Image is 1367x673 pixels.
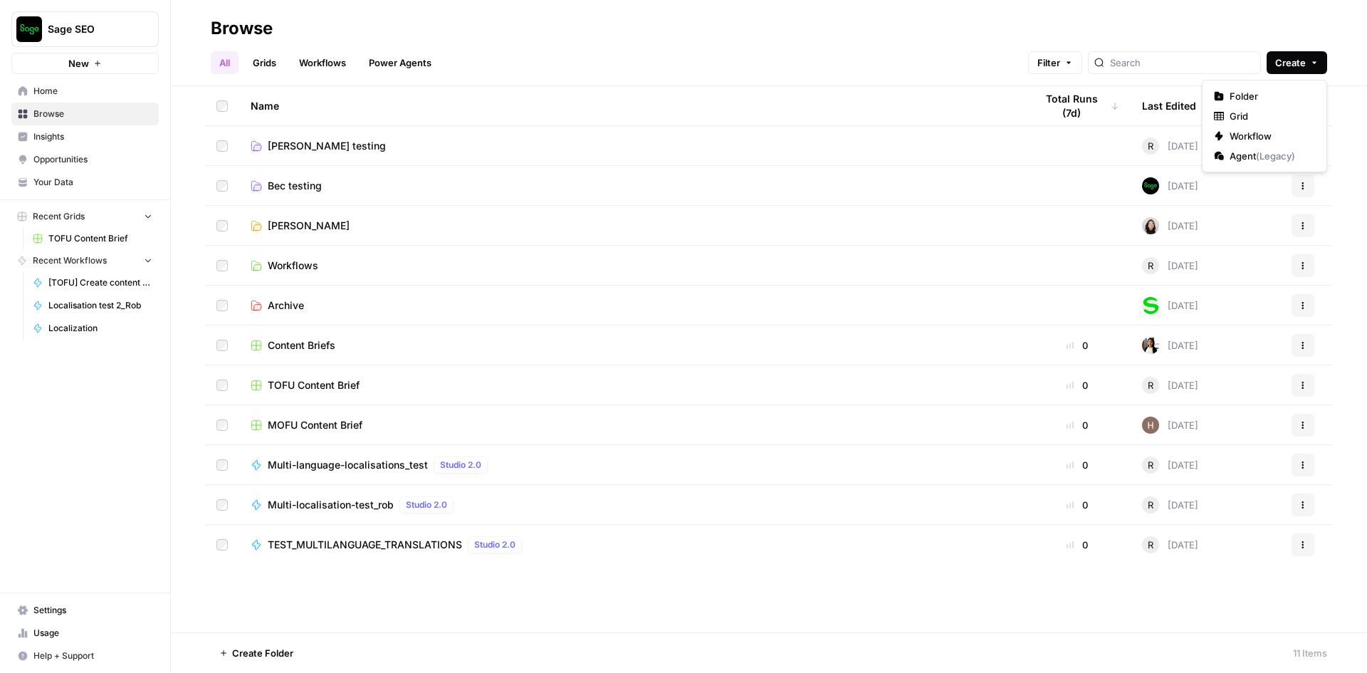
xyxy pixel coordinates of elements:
[1142,417,1159,434] img: 5m2q3ewym4xjht4phlpjz25nibxf
[211,17,273,40] div: Browse
[26,271,159,294] a: [TOFU] Create content brief with internal links_Rob M Testing
[1202,80,1327,172] div: Create
[1230,129,1309,143] span: Workflow
[251,457,1012,474] a: Multi-language-localisations_testStudio 2.0
[33,85,152,98] span: Home
[1035,338,1119,353] div: 0
[1275,56,1306,70] span: Create
[360,51,440,74] a: Power Agents
[11,11,159,47] button: Workspace: Sage SEO
[11,599,159,622] a: Settings
[33,130,152,143] span: Insights
[251,338,1012,353] a: Content Briefs
[11,622,159,645] a: Usage
[48,22,134,36] span: Sage SEO
[1230,89,1309,103] span: Folder
[33,176,152,189] span: Your Data
[268,338,335,353] span: Content Briefs
[1148,259,1153,273] span: R
[268,418,362,432] span: MOFU Content Brief
[1035,498,1119,512] div: 0
[251,378,1012,392] a: TOFU Content Brief
[1035,86,1119,125] div: Total Runs (7d)
[1148,139,1153,153] span: R
[1142,217,1159,234] img: t5ef5oef8zpw1w4g2xghobes91mw
[11,80,159,103] a: Home
[26,294,159,317] a: Localisation test 2_Rob
[1142,536,1198,553] div: [DATE]
[16,16,42,42] img: Sage SEO Logo
[251,179,1012,193] a: Bec testing
[1148,498,1153,512] span: R
[48,232,152,245] span: TOFU Content Brief
[1028,51,1082,74] button: Filter
[1142,457,1198,474] div: [DATE]
[1230,149,1309,163] span: Agent
[268,179,322,193] span: Bec testing
[268,498,394,512] span: Multi-localisation-test_rob
[251,86,1012,125] div: Name
[1142,86,1196,125] div: Last Edited
[33,627,152,640] span: Usage
[1037,56,1060,70] span: Filter
[232,646,293,660] span: Create Folder
[268,139,386,153] span: [PERSON_NAME] testing
[268,259,318,273] span: Workflows
[11,103,159,125] a: Browse
[1142,337,1159,354] img: xqjo96fmx1yk2e67jao8cdkou4un
[26,227,159,250] a: TOFU Content Brief
[251,139,1012,153] a: [PERSON_NAME] testing
[1142,337,1198,354] div: [DATE]
[26,317,159,340] a: Localization
[1142,137,1198,155] div: [DATE]
[1035,538,1119,552] div: 0
[1110,56,1255,70] input: Search
[33,210,85,223] span: Recent Grids
[11,171,159,194] a: Your Data
[1142,417,1198,434] div: [DATE]
[1148,538,1153,552] span: R
[1148,378,1153,392] span: R
[211,642,302,664] button: Create Folder
[251,219,1012,233] a: [PERSON_NAME]
[11,148,159,171] a: Opportunities
[11,206,159,227] button: Recent Grids
[268,378,360,392] span: TOFU Content Brief
[268,298,304,313] span: Archive
[1035,378,1119,392] div: 0
[1142,177,1159,194] img: ub7e22ukvz2zgz7trfpzk33zlxox
[33,649,152,662] span: Help + Support
[48,276,152,289] span: [TOFU] Create content brief with internal links_Rob M Testing
[268,219,350,233] span: [PERSON_NAME]
[251,259,1012,273] a: Workflows
[1142,297,1198,314] div: [DATE]
[1293,646,1327,660] div: 11 Items
[48,322,152,335] span: Localization
[1142,297,1159,314] img: 2tjdtbkr969jgkftgy30i99suxv9
[251,536,1012,553] a: TEST_MULTILANGUAGE_TRANSLATIONSStudio 2.0
[251,496,1012,513] a: Multi-localisation-test_robStudio 2.0
[1267,51,1327,74] button: Create
[1230,109,1309,123] span: Grid
[290,51,355,74] a: Workflows
[211,51,239,74] a: All
[1035,458,1119,472] div: 0
[1148,458,1153,472] span: R
[11,53,159,74] button: New
[1035,418,1119,432] div: 0
[268,538,462,552] span: TEST_MULTILANGUAGE_TRANSLATIONS
[440,459,481,471] span: Studio 2.0
[406,499,447,511] span: Studio 2.0
[33,108,152,120] span: Browse
[1142,496,1198,513] div: [DATE]
[33,604,152,617] span: Settings
[11,250,159,271] button: Recent Workflows
[33,153,152,166] span: Opportunities
[1142,217,1198,234] div: [DATE]
[244,51,285,74] a: Grids
[48,299,152,312] span: Localisation test 2_Rob
[11,645,159,667] button: Help + Support
[11,125,159,148] a: Insights
[68,56,89,71] span: New
[251,298,1012,313] a: Archive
